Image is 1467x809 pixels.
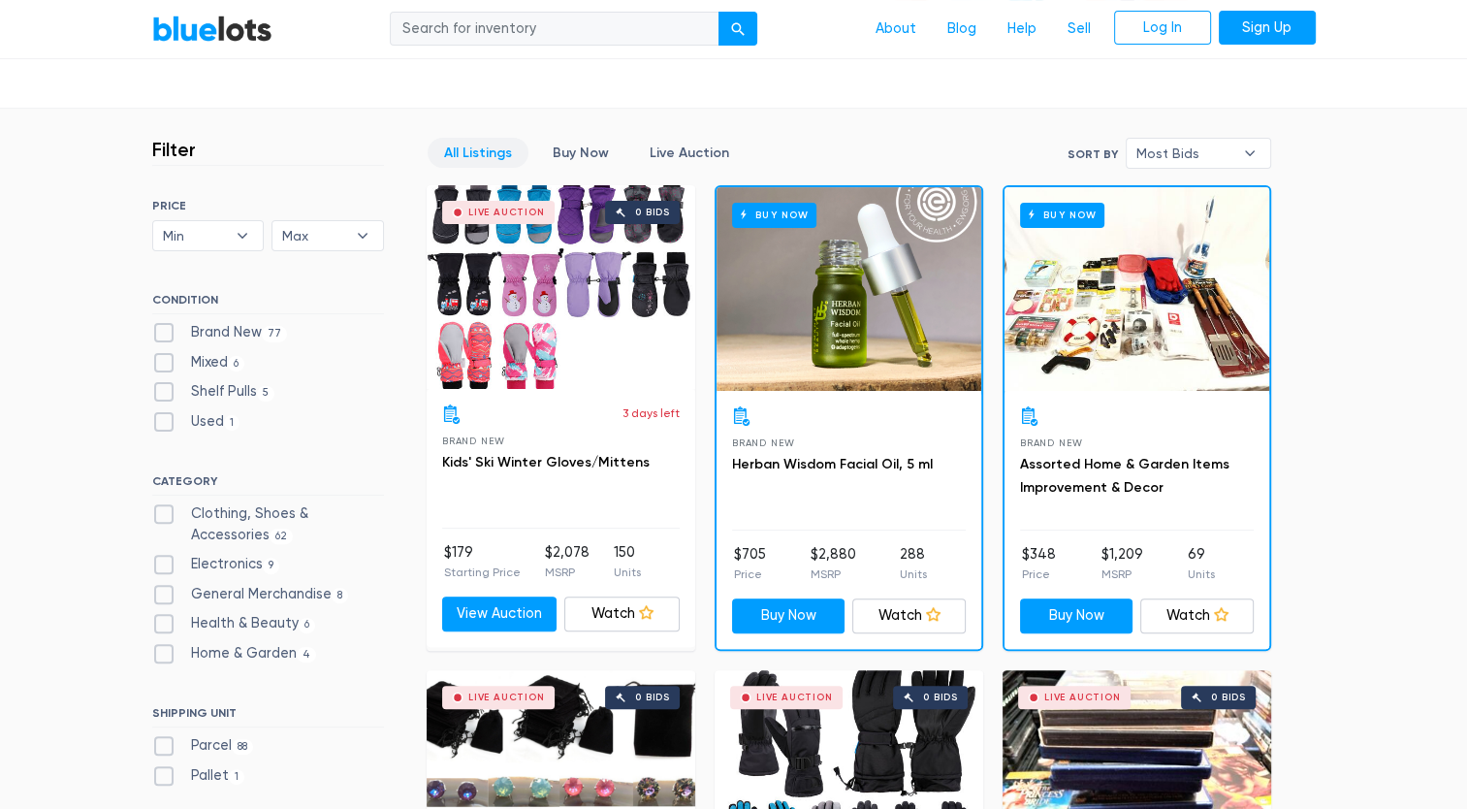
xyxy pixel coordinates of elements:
[342,221,383,250] b: ▾
[1100,544,1142,583] li: $1,209
[734,566,766,583] p: Price
[564,597,680,631] a: Watch
[545,542,590,581] li: $2,078
[852,599,966,633] a: Watch
[545,564,590,581] p: MSRP
[444,564,521,581] p: Starting Price
[1188,544,1215,583] li: 69
[152,503,384,545] label: Clothing, Shoes & Accessories
[257,386,275,402] span: 5
[1020,203,1104,227] h6: Buy Now
[756,693,833,702] div: Live Auction
[1022,566,1056,583] p: Price
[732,437,795,448] span: Brand New
[270,529,294,544] span: 62
[163,221,227,250] span: Min
[614,564,641,581] p: Units
[810,544,855,583] li: $2,880
[1136,139,1233,168] span: Most Bids
[1005,187,1269,391] a: Buy Now
[734,544,766,583] li: $705
[222,221,263,250] b: ▾
[152,138,196,161] h3: Filter
[614,542,641,581] li: 150
[1211,693,1246,702] div: 0 bids
[152,735,254,757] label: Parcel
[1052,11,1106,48] a: Sell
[299,618,316,633] span: 6
[427,185,695,389] a: Live Auction 0 bids
[1020,437,1083,448] span: Brand New
[536,138,625,168] a: Buy Now
[152,643,317,664] label: Home & Garden
[732,599,845,633] a: Buy Now
[717,187,981,391] a: Buy Now
[444,542,521,581] li: $179
[152,293,384,314] h6: CONDITION
[1068,146,1118,163] label: Sort By
[635,693,670,702] div: 0 bids
[635,208,670,217] div: 0 bids
[229,769,245,785] span: 1
[932,11,992,48] a: Blog
[152,15,272,43] a: BlueLots
[152,474,384,496] h6: CATEGORY
[228,356,245,372] span: 6
[468,693,545,702] div: Live Auction
[1020,599,1133,633] a: Buy Now
[810,566,855,583] p: MSRP
[1020,456,1229,496] a: Assorted Home & Garden Items Improvement & Decor
[297,647,317,663] span: 4
[152,381,275,403] label: Shelf Pulls
[262,326,288,341] span: 77
[860,11,932,48] a: About
[442,597,558,631] a: View Auction
[900,566,927,583] p: Units
[442,436,505,446] span: Brand New
[1114,11,1211,46] a: Log In
[152,411,240,433] label: Used
[390,12,719,47] input: Search for inventory
[1219,11,1316,46] a: Sign Up
[633,138,746,168] a: Live Auction
[224,415,240,431] span: 1
[152,706,384,728] h6: SHIPPING UNIT
[152,199,384,212] h6: PRICE
[1229,139,1270,168] b: ▾
[152,352,245,373] label: Mixed
[1022,544,1056,583] li: $348
[1140,599,1254,633] a: Watch
[442,454,650,470] a: Kids' Ski Winter Gloves/Mittens
[263,558,280,573] span: 9
[428,138,528,168] a: All Listings
[152,554,280,575] label: Electronics
[732,456,933,472] a: Herban Wisdom Facial Oil, 5 ml
[1044,693,1121,702] div: Live Auction
[152,322,288,343] label: Brand New
[1188,566,1215,583] p: Units
[152,613,316,634] label: Health & Beauty
[468,208,545,217] div: Live Auction
[900,544,927,583] li: 288
[152,584,349,605] label: General Merchandise
[992,11,1052,48] a: Help
[1100,566,1142,583] p: MSRP
[282,221,346,250] span: Max
[332,588,349,603] span: 8
[732,203,816,227] h6: Buy Now
[232,739,254,755] span: 88
[923,693,958,702] div: 0 bids
[622,404,680,422] p: 3 days left
[152,765,245,787] label: Pallet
